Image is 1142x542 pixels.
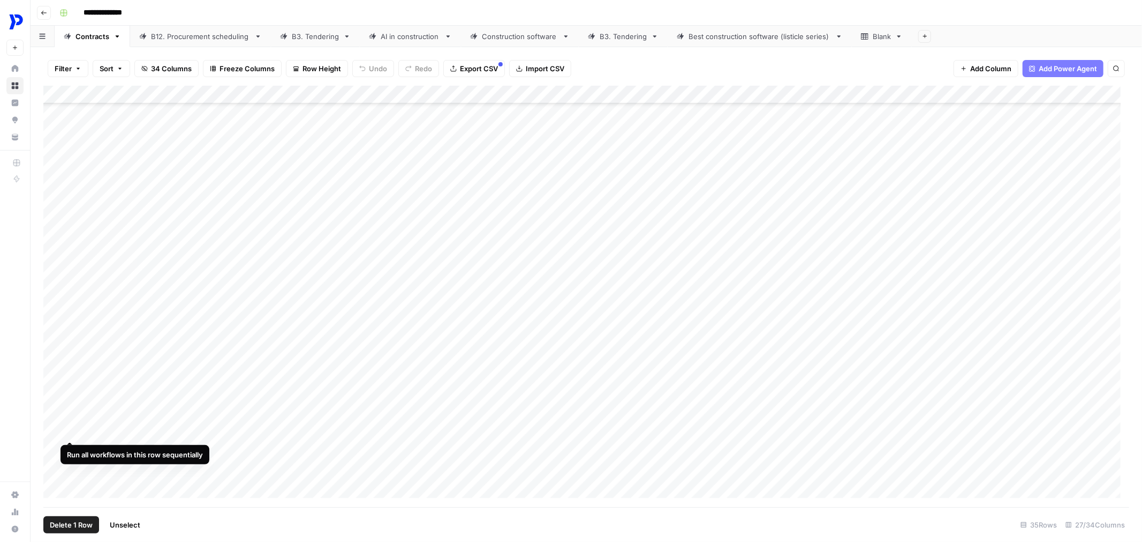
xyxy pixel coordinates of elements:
a: Browse [6,77,24,94]
button: Freeze Columns [203,60,282,77]
a: B3. Tendering [271,26,360,47]
span: Freeze Columns [220,63,275,74]
button: Redo [398,60,439,77]
div: Contracts [75,31,109,42]
a: Settings [6,486,24,503]
a: B12. Procurement scheduling [130,26,271,47]
span: Import CSV [526,63,564,74]
button: Filter [48,60,88,77]
a: B3. Tendering [579,26,668,47]
div: Blank [873,31,891,42]
div: Construction software [482,31,558,42]
div: B12. Procurement scheduling [151,31,250,42]
a: Opportunities [6,111,24,129]
a: Contracts [55,26,130,47]
img: ProcurePro Logo [6,12,26,32]
button: Workspace: ProcurePro [6,9,24,35]
button: Export CSV [443,60,505,77]
button: Add Column [954,60,1018,77]
span: Filter [55,63,72,74]
div: B3. Tendering [292,31,339,42]
span: Add Column [970,63,1011,74]
span: Add Power Agent [1039,63,1097,74]
a: AI in construction [360,26,461,47]
span: Unselect [110,520,140,530]
span: Undo [369,63,387,74]
button: Add Power Agent [1023,60,1103,77]
a: Your Data [6,129,24,146]
span: Sort [100,63,114,74]
button: Undo [352,60,394,77]
span: Export CSV [460,63,498,74]
span: Delete 1 Row [50,520,93,530]
button: Sort [93,60,130,77]
a: Blank [852,26,912,47]
a: Usage [6,503,24,521]
button: Import CSV [509,60,571,77]
a: Best construction software (listicle series) [668,26,852,47]
div: B3. Tendering [600,31,647,42]
span: Redo [415,63,432,74]
button: Row Height [286,60,348,77]
div: Run all workflows in this row sequentially [67,449,203,460]
button: Unselect [103,516,147,533]
button: Help + Support [6,521,24,538]
button: Delete 1 Row [43,516,99,533]
div: AI in construction [381,31,440,42]
a: Home [6,60,24,77]
span: Row Height [302,63,341,74]
span: 34 Columns [151,63,192,74]
div: 35 Rows [1016,516,1061,533]
button: 34 Columns [134,60,199,77]
div: Best construction software (listicle series) [689,31,831,42]
a: Insights [6,94,24,111]
div: 27/34 Columns [1061,516,1129,533]
a: Construction software [461,26,579,47]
